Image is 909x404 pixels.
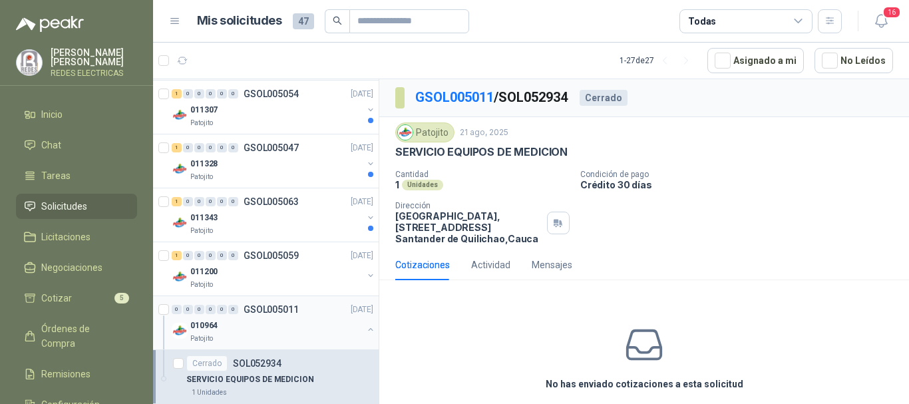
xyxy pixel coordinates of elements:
p: / SOL052934 [415,87,569,108]
div: 0 [183,305,193,314]
p: 21 ago, 2025 [460,126,508,139]
div: 0 [194,89,204,99]
div: 0 [194,197,204,206]
div: 0 [183,89,193,99]
img: Company Logo [398,125,413,140]
span: Inicio [41,107,63,122]
span: Cotizar [41,291,72,305]
p: Patojito [190,118,213,128]
div: 1 [172,197,182,206]
div: 1 - 27 de 27 [620,50,697,71]
div: 0 [183,197,193,206]
span: 5 [114,293,129,303]
div: 0 [194,251,204,260]
div: 0 [217,89,227,99]
p: [DATE] [351,303,373,316]
img: Logo peakr [16,16,84,32]
div: 1 [172,89,182,99]
span: Negociaciones [41,260,102,275]
h3: No has enviado cotizaciones a esta solicitud [546,377,743,391]
img: Company Logo [172,215,188,231]
p: Crédito 30 días [580,179,904,190]
p: Patojito [190,333,213,344]
img: Company Logo [172,323,188,339]
a: CerradoSOL052934SERVICIO EQUIPOS DE MEDICION1 Unidades [153,350,379,404]
div: 1 Unidades [186,387,232,398]
p: [PERSON_NAME] [PERSON_NAME] [51,48,137,67]
a: Remisiones [16,361,137,387]
span: Remisiones [41,367,91,381]
p: 011200 [190,266,218,278]
p: [DATE] [351,250,373,262]
div: 0 [228,251,238,260]
div: 0 [217,305,227,314]
p: REDES ELECTRICAS [51,69,137,77]
p: 011343 [190,212,218,224]
span: 16 [882,6,901,19]
p: SERVICIO EQUIPOS DE MEDICION [186,373,314,386]
a: GSOL005011 [415,89,494,105]
a: Cotizar5 [16,286,137,311]
div: 0 [228,143,238,152]
img: Company Logo [172,269,188,285]
div: 0 [228,197,238,206]
a: 1 0 0 0 0 0 GSOL005063[DATE] Company Logo011343Patojito [172,194,376,236]
p: [DATE] [351,196,373,208]
p: GSOL005011 [244,305,299,314]
div: 0 [206,89,216,99]
div: 0 [206,197,216,206]
p: 010964 [190,319,218,332]
button: Asignado a mi [707,48,804,73]
span: Licitaciones [41,230,91,244]
p: GSOL005047 [244,143,299,152]
p: Dirección [395,201,542,210]
a: 0 0 0 0 0 0 GSOL005011[DATE] Company Logo010964Patojito [172,302,376,344]
h1: Mis solicitudes [197,11,282,31]
span: Tareas [41,168,71,183]
div: Todas [688,14,716,29]
p: Patojito [190,172,213,182]
a: Negociaciones [16,255,137,280]
div: Cerrado [186,355,228,371]
p: [DATE] [351,142,373,154]
p: GSOL005059 [244,251,299,260]
div: Actividad [471,258,510,272]
p: Condición de pago [580,170,904,179]
a: Órdenes de Compra [16,316,137,356]
div: 0 [183,143,193,152]
button: No Leídos [815,48,893,73]
p: 1 [395,179,399,190]
div: 1 [172,143,182,152]
a: Solicitudes [16,194,137,219]
div: Mensajes [532,258,572,272]
div: 0 [206,305,216,314]
div: 0 [172,305,182,314]
div: Cotizaciones [395,258,450,272]
img: Company Logo [17,50,42,75]
p: 011328 [190,158,218,170]
div: 0 [206,251,216,260]
div: 0 [194,305,204,314]
img: Company Logo [172,107,188,123]
div: 1 [172,251,182,260]
p: [GEOGRAPHIC_DATA], [STREET_ADDRESS] Santander de Quilichao , Cauca [395,210,542,244]
div: 0 [217,251,227,260]
p: SERVICIO EQUIPOS DE MEDICION [395,145,568,159]
a: 1 0 0 0 0 0 GSOL005054[DATE] Company Logo011307Patojito [172,86,376,128]
p: SOL052934 [233,359,281,368]
div: 0 [217,143,227,152]
p: Cantidad [395,170,570,179]
div: 0 [228,305,238,314]
div: 0 [228,89,238,99]
div: Unidades [402,180,443,190]
span: 47 [293,13,314,29]
span: search [333,16,342,25]
p: [DATE] [351,88,373,101]
p: GSOL005063 [244,197,299,206]
span: Chat [41,138,61,152]
span: Órdenes de Compra [41,321,124,351]
a: Chat [16,132,137,158]
button: 16 [869,9,893,33]
p: Patojito [190,280,213,290]
div: 0 [183,251,193,260]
